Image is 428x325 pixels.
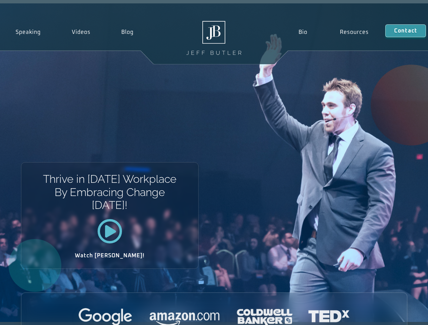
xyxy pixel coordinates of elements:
[385,24,426,37] a: Contact
[282,24,324,40] a: Bio
[45,253,175,258] h2: Watch [PERSON_NAME]!
[42,173,177,212] h1: Thrive in [DATE] Workplace By Embracing Change [DATE]!
[106,24,149,40] a: Blog
[56,24,106,40] a: Videos
[394,28,417,34] span: Contact
[282,24,385,40] nav: Menu
[324,24,385,40] a: Resources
